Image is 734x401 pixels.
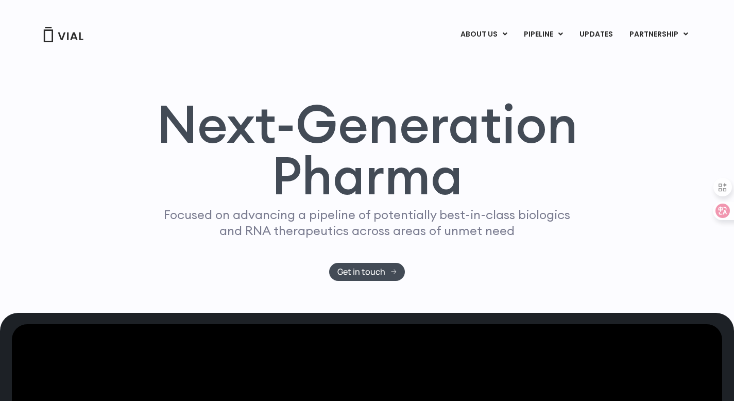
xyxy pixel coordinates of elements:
[621,26,696,43] a: PARTNERSHIPMenu Toggle
[43,27,84,42] img: Vial Logo
[144,98,590,202] h1: Next-Generation Pharma
[337,268,385,276] span: Get in touch
[571,26,621,43] a: UPDATES
[329,263,405,281] a: Get in touch
[160,207,575,239] p: Focused on advancing a pipeline of potentially best-in-class biologics and RNA therapeutics acros...
[516,26,571,43] a: PIPELINEMenu Toggle
[452,26,515,43] a: ABOUT USMenu Toggle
